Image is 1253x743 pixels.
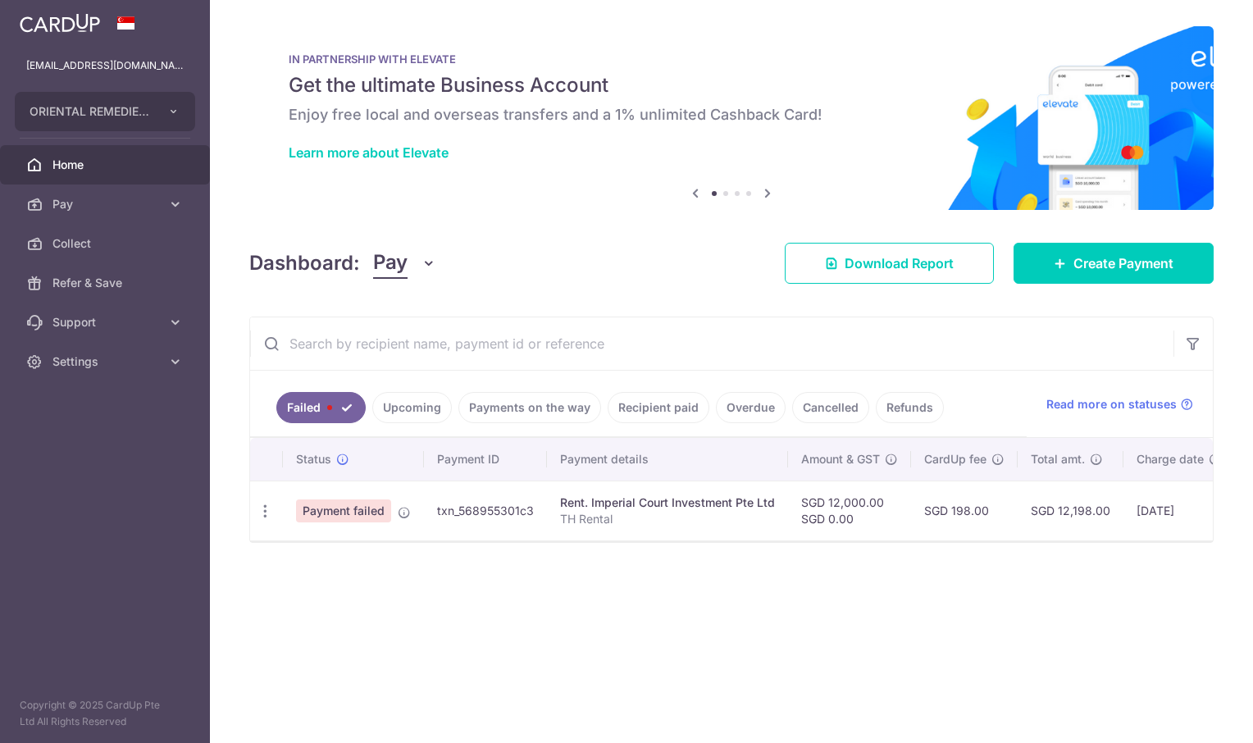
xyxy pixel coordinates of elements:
[52,275,161,291] span: Refer & Save
[1031,451,1085,467] span: Total amt.
[911,481,1018,540] td: SGD 198.00
[296,451,331,467] span: Status
[924,451,986,467] span: CardUp fee
[801,451,880,467] span: Amount & GST
[1123,481,1235,540] td: [DATE]
[52,196,161,212] span: Pay
[52,314,161,330] span: Support
[785,243,994,284] a: Download Report
[792,392,869,423] a: Cancelled
[52,353,161,370] span: Settings
[1046,396,1177,413] span: Read more on statuses
[296,499,391,522] span: Payment failed
[249,248,360,278] h4: Dashboard:
[547,438,788,481] th: Payment details
[289,105,1174,125] h6: Enjoy free local and overseas transfers and a 1% unlimited Cashback Card!
[276,392,366,423] a: Failed
[1073,253,1173,273] span: Create Payment
[788,481,911,540] td: SGD 12,000.00 SGD 0.00
[30,103,151,120] span: ORIENTAL REMEDIES EAST COAST PRIVATE LIMITED
[1137,451,1204,467] span: Charge date
[373,248,436,279] button: Pay
[250,317,1173,370] input: Search by recipient name, payment id or reference
[560,511,775,527] p: TH Rental
[372,392,452,423] a: Upcoming
[716,392,786,423] a: Overdue
[289,144,449,161] a: Learn more about Elevate
[424,481,547,540] td: txn_568955301c3
[249,26,1214,210] img: Renovation banner
[289,72,1174,98] h5: Get the ultimate Business Account
[560,495,775,511] div: Rent. Imperial Court Investment Pte Ltd
[373,248,408,279] span: Pay
[845,253,954,273] span: Download Report
[458,392,601,423] a: Payments on the way
[20,13,100,33] img: CardUp
[1148,694,1237,735] iframe: Opens a widget where you can find more information
[876,392,944,423] a: Refunds
[52,157,161,173] span: Home
[1018,481,1123,540] td: SGD 12,198.00
[1014,243,1214,284] a: Create Payment
[289,52,1174,66] p: IN PARTNERSHIP WITH ELEVATE
[608,392,709,423] a: Recipient paid
[26,57,184,74] p: [EMAIL_ADDRESS][DOMAIN_NAME]
[1046,396,1193,413] a: Read more on statuses
[424,438,547,481] th: Payment ID
[15,92,195,131] button: ORIENTAL REMEDIES EAST COAST PRIVATE LIMITED
[52,235,161,252] span: Collect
